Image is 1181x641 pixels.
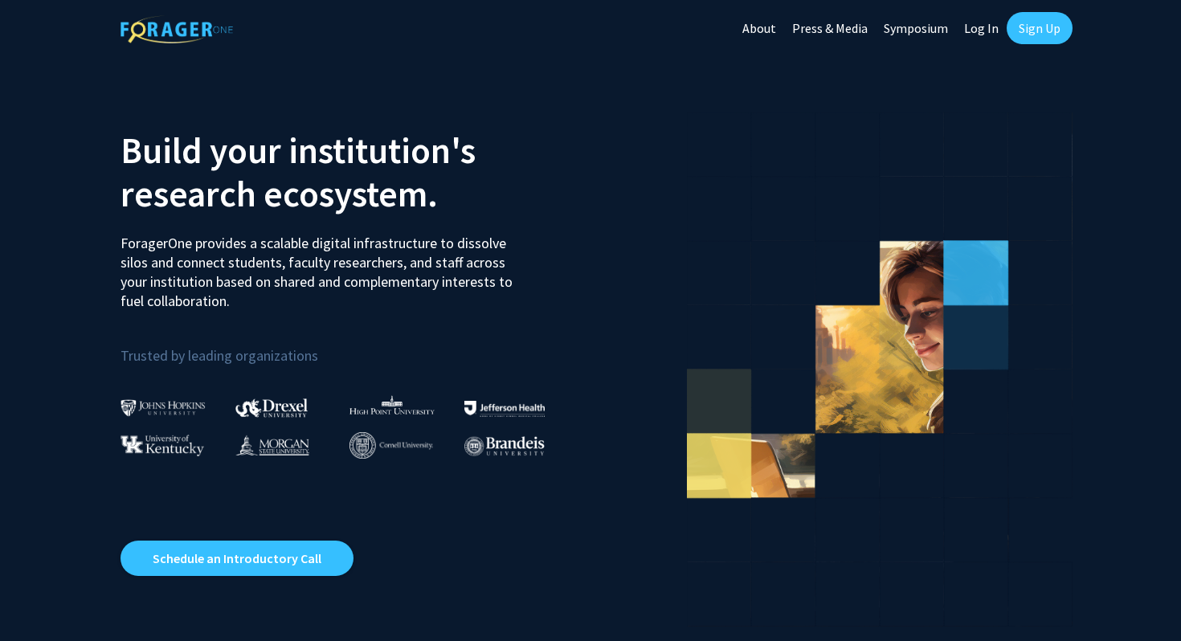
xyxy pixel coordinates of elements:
a: Sign Up [1007,12,1073,44]
img: Johns Hopkins University [121,399,206,416]
iframe: Chat [12,569,68,629]
img: Drexel University [235,398,308,417]
img: High Point University [349,395,435,414]
p: Trusted by leading organizations [121,324,578,368]
img: University of Kentucky [121,435,204,456]
img: Morgan State University [235,435,309,455]
img: ForagerOne Logo [121,15,233,43]
img: Cornell University [349,432,433,459]
h2: Build your institution's research ecosystem. [121,129,578,215]
a: Opens in a new tab [121,541,353,576]
img: Thomas Jefferson University [464,401,545,416]
img: Brandeis University [464,436,545,456]
p: ForagerOne provides a scalable digital infrastructure to dissolve silos and connect students, fac... [121,222,524,311]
